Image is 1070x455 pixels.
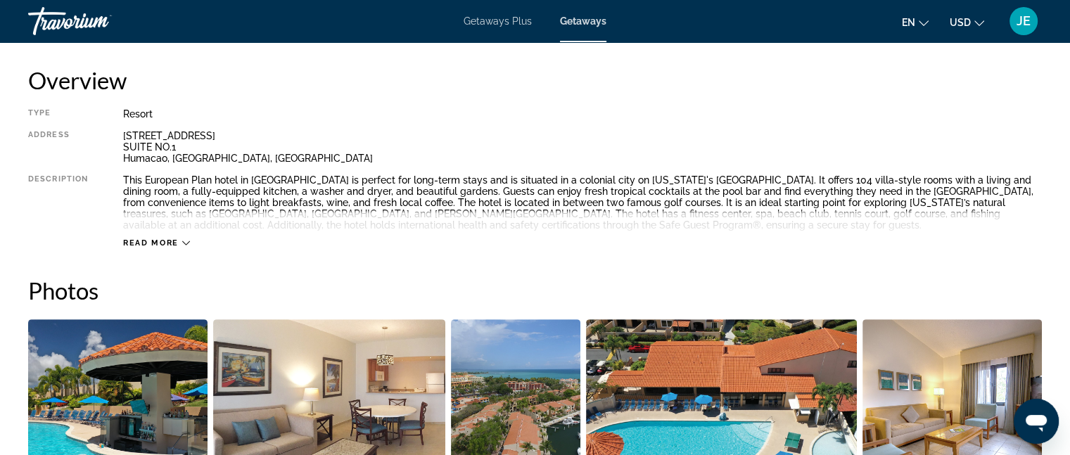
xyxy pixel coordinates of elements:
[28,3,169,39] a: Travorium
[950,17,971,28] span: USD
[1014,399,1059,444] iframe: Button to launch messaging window
[28,174,88,231] div: Description
[1005,6,1042,36] button: User Menu
[902,17,915,28] span: en
[28,130,88,164] div: Address
[1017,14,1031,28] span: JE
[464,15,532,27] a: Getaways Plus
[902,12,929,32] button: Change language
[123,238,190,248] button: Read more
[28,108,88,120] div: Type
[950,12,984,32] button: Change currency
[28,66,1042,94] h2: Overview
[560,15,606,27] a: Getaways
[123,108,1042,120] div: Resort
[123,238,179,248] span: Read more
[123,174,1042,231] div: This European Plan hotel in [GEOGRAPHIC_DATA] is perfect for long-term stays and is situated in a...
[28,276,1042,305] h2: Photos
[123,130,1042,164] div: [STREET_ADDRESS] SUITE NO.1 Humacao, [GEOGRAPHIC_DATA], [GEOGRAPHIC_DATA]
